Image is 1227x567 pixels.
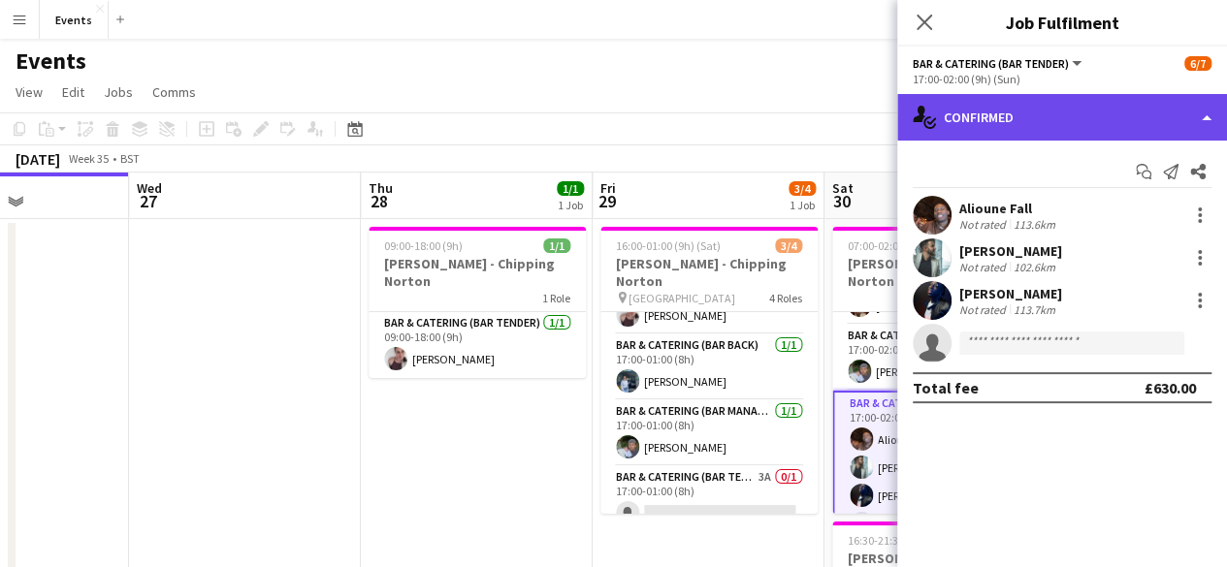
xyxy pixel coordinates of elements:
span: 3/4 [775,238,802,253]
span: 3/4 [789,181,816,196]
button: Events [40,1,109,39]
div: 113.7km [1010,302,1059,317]
div: 1 Job [558,198,583,212]
div: 113.6km [1010,217,1059,232]
div: Not rated [959,260,1010,274]
span: [GEOGRAPHIC_DATA] [629,291,735,305]
span: Week 35 [64,151,113,166]
a: Jobs [96,79,141,105]
h1: Events [16,47,86,76]
app-card-role: Bar & Catering (Bar Manager)1/117:00-02:00 (9h)[PERSON_NAME] [832,325,1049,391]
div: 17:00-02:00 (9h) (Sun) [913,72,1211,86]
h3: [PERSON_NAME] [832,550,1049,567]
app-job-card: 16:00-01:00 (9h) (Sat)3/4[PERSON_NAME] - Chipping Norton [GEOGRAPHIC_DATA]4 RolesBar & Catering (... [600,227,818,514]
div: [PERSON_NAME] [959,242,1062,260]
div: 1 Job [790,198,815,212]
span: Fri [600,179,616,197]
h3: [PERSON_NAME] - Chipping Norton [832,255,1049,290]
h3: [PERSON_NAME] - Chipping Norton [600,255,818,290]
div: Not rated [959,217,1010,232]
span: 4 Roles [769,291,802,305]
button: Bar & Catering (Bar Tender) [913,56,1084,71]
app-card-role: Bar & Catering (Bar Tender)4A3/417:00-02:00 (9h)Alioune Fall[PERSON_NAME][PERSON_NAME] [832,391,1049,545]
span: 27 [134,190,162,212]
app-card-role: Bar & Catering (Bar Back)1/117:00-01:00 (8h)[PERSON_NAME] [600,334,818,400]
app-job-card: 09:00-18:00 (9h)1/1[PERSON_NAME] - Chipping Norton1 RoleBar & Catering (Bar Tender)1/109:00-18:00... [369,227,586,378]
span: Comms [152,83,196,101]
span: Edit [62,83,84,101]
a: Edit [54,79,92,105]
div: Total fee [913,378,979,397]
span: 09:00-18:00 (9h) [384,238,463,253]
app-card-role: Bar & Catering (Bar Tender)3A0/117:00-01:00 (8h) [600,466,818,532]
span: 07:00-02:00 (19h) (Sun) [848,238,961,253]
span: View [16,83,43,101]
span: 29 [597,190,616,212]
div: BST [120,151,140,166]
h3: [PERSON_NAME] - Chipping Norton [369,255,586,290]
app-card-role: Bar & Catering (Bar Manager)1/117:00-01:00 (8h)[PERSON_NAME] [600,400,818,466]
span: Thu [369,179,393,197]
span: 30 [829,190,854,212]
div: £630.00 [1145,378,1196,397]
span: 1/1 [543,238,570,253]
div: [DATE] [16,149,60,169]
div: Alioune Fall [959,200,1059,217]
span: 1 Role [542,291,570,305]
app-job-card: 07:00-02:00 (19h) (Sun)6/7[PERSON_NAME] - Chipping Norton4 Roles[PERSON_NAME]Bar & Catering (Bar ... [832,227,1049,514]
app-card-role: Bar & Catering (Bar Tender)1/109:00-18:00 (9h)[PERSON_NAME] [369,312,586,378]
h3: Job Fulfilment [897,10,1227,35]
div: [PERSON_NAME] [959,285,1062,302]
span: 6/7 [1184,56,1211,71]
span: Jobs [104,83,133,101]
span: 28 [366,190,393,212]
span: Bar & Catering (Bar Tender) [913,56,1069,71]
div: 102.6km [1010,260,1059,274]
span: 1/1 [557,181,584,196]
span: Wed [137,179,162,197]
div: Confirmed [897,94,1227,141]
a: Comms [145,79,204,105]
span: 16:00-01:00 (9h) (Sat) [616,238,721,253]
a: View [8,79,50,105]
div: Not rated [959,302,1010,317]
span: Sat [832,179,854,197]
span: 16:30-21:30 (5h) [848,533,926,548]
